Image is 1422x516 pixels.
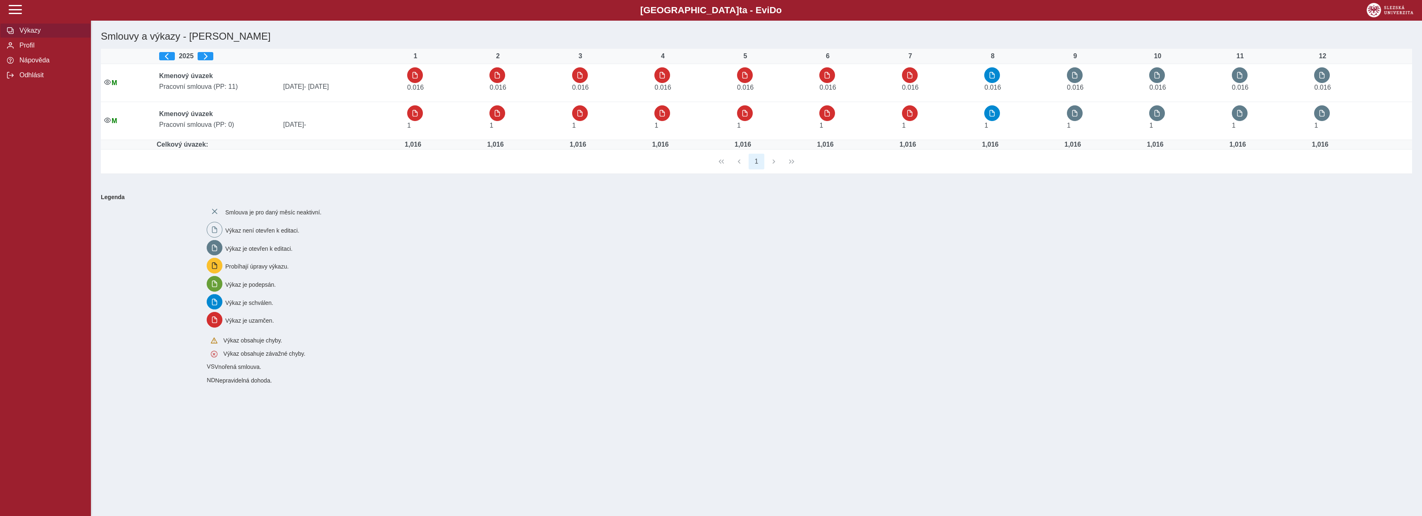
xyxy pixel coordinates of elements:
[489,84,506,91] span: Úvazek : 0,128 h / den. 0,64 h / týden.
[654,52,671,60] div: 4
[98,190,1409,204] b: Legenda
[1147,141,1163,148] div: Úvazek : 8,128 h / den. 40,64 h / týden.
[223,337,282,344] span: Výkaz obsahuje chyby.
[223,350,305,357] span: Výkaz obsahuje závažné chyby.
[159,52,401,60] div: 2025
[1232,122,1236,129] span: Úvazek : 8 h / den. 40 h / týden.
[1229,141,1246,148] div: Úvazek : 8,128 h / den. 40,64 h / týden.
[17,27,84,34] span: Výkazy
[215,364,261,370] span: Vnořená smlouva.
[1149,84,1166,91] span: Úvazek : 0,128 h / den. 0,64 h / týden.
[159,72,213,79] b: Kmenový úvazek
[819,52,836,60] div: 6
[1314,84,1331,91] span: Úvazek : 0,128 h / den. 0,64 h / týden.
[156,140,404,150] td: Celkový úvazek:
[156,83,280,90] span: Pracovní smlouva (PP: 11)
[1149,122,1153,129] span: Úvazek : 8 h / den. 40 h / týden.
[304,83,329,90] span: - [DATE]
[487,141,503,148] div: Úvazek : 8,128 h / den. 40,64 h / týden.
[25,5,1397,16] b: [GEOGRAPHIC_DATA] a - Evi
[304,121,306,128] span: -
[407,84,424,91] span: Úvazek : 0,128 h / den. 0,64 h / týden.
[982,141,998,148] div: Úvazek : 8,128 h / den. 40,64 h / týden.
[98,27,1196,45] h1: Smlouvy a výkazy - [PERSON_NAME]
[207,363,215,370] span: Smlouva vnořená do kmene
[749,154,764,169] button: 1
[17,57,84,64] span: Nápověda
[407,52,424,60] div: 1
[225,299,273,306] span: Výkaz je schválen.
[984,52,1001,60] div: 8
[737,52,754,60] div: 5
[1314,52,1331,60] div: 12
[280,83,404,90] span: [DATE]
[225,209,322,216] span: Smlouva je pro daný měsíc neaktivní.
[1232,84,1248,91] span: Úvazek : 0,128 h / den. 0,64 h / týden.
[104,79,111,86] i: Smlouva je aktivní
[902,52,919,60] div: 7
[489,122,493,129] span: Úvazek : 8 h / den. 40 h / týden.
[776,5,782,15] span: o
[207,377,215,383] span: Smlouva vnořená do kmene
[1314,122,1318,129] span: Úvazek : 8 h / den. 40 h / týden.
[984,122,988,129] span: Úvazek : 8 h / den. 40 h / týden.
[902,84,919,91] span: Úvazek : 0,128 h / den. 0,64 h / týden.
[984,84,1001,91] span: Úvazek : 0,128 h / den. 0,64 h / týden.
[1067,84,1083,91] span: Úvazek : 0,128 h / den. 0,64 h / týden.
[104,117,111,124] i: Smlouva je aktivní
[407,122,411,129] span: Úvazek : 8 h / den. 40 h / týden.
[17,71,84,79] span: Odhlásit
[280,121,404,128] span: [DATE]
[215,377,272,384] span: Nepravidelná dohoda.
[1232,52,1248,60] div: 11
[572,122,576,129] span: Úvazek : 8 h / den. 40 h / týden.
[1367,3,1413,17] img: logo_web_su.png
[899,141,916,148] div: Úvazek : 8,128 h / den. 40,64 h / týden.
[654,122,658,129] span: Úvazek : 8 h / den. 40 h / týden.
[112,79,117,86] span: Údaje souhlasí s údaji v Magionu
[654,84,671,91] span: Úvazek : 0,128 h / den. 0,64 h / týden.
[225,281,276,288] span: Výkaz je podepsán.
[572,52,589,60] div: 3
[572,84,589,91] span: Úvazek : 0,128 h / den. 0,64 h / týden.
[225,227,299,234] span: Výkaz není otevřen k editaci.
[902,122,906,129] span: Úvazek : 8 h / den. 40 h / týden.
[1064,141,1081,148] div: Úvazek : 8,128 h / den. 40,64 h / týden.
[817,141,833,148] div: Úvazek : 8,128 h / den. 40,64 h / týden.
[737,122,741,129] span: Úvazek : 8 h / den. 40 h / týden.
[652,141,668,148] div: Úvazek : 8,128 h / den. 40,64 h / týden.
[17,42,84,49] span: Profil
[819,84,836,91] span: Úvazek : 0,128 h / den. 0,64 h / týden.
[1067,122,1071,129] span: Úvazek : 8 h / den. 40 h / týden.
[1312,141,1328,148] div: Úvazek : 8,128 h / den. 40,64 h / týden.
[739,5,742,15] span: t
[819,122,823,129] span: Úvazek : 8 h / den. 40 h / týden.
[1149,52,1166,60] div: 10
[489,52,506,60] div: 2
[735,141,751,148] div: Úvazek : 8,128 h / den. 40,64 h / týden.
[159,110,213,117] b: Kmenový úvazek
[225,245,293,252] span: Výkaz je otevřen k editaci.
[1067,52,1083,60] div: 9
[156,121,280,128] span: Pracovní smlouva (PP: 0)
[769,5,776,15] span: D
[112,117,117,124] span: Údaje souhlasí s údaji v Magionu
[405,141,421,148] div: Úvazek : 8,128 h / den. 40,64 h / týden.
[225,317,274,324] span: Výkaz je uzamčen.
[225,263,289,270] span: Probíhají úpravy výkazu.
[570,141,586,148] div: Úvazek : 8,128 h / den. 40,64 h / týden.
[737,84,754,91] span: Úvazek : 0,128 h / den. 0,64 h / týden.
